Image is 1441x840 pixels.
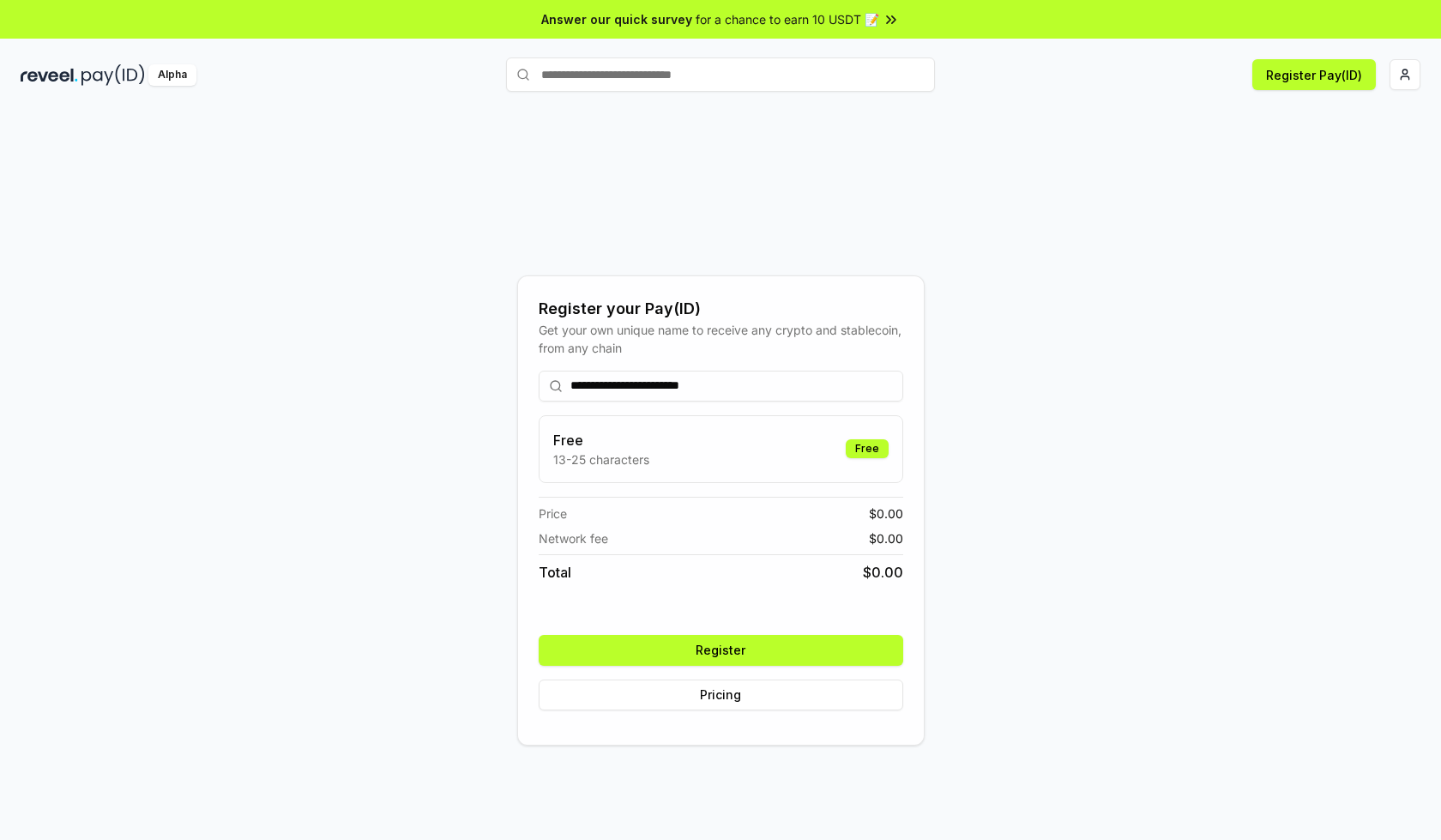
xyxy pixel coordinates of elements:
span: Answer our quick survey [541,10,692,28]
p: 13-25 characters [553,450,649,468]
button: Register Pay(ID) [1252,59,1376,90]
span: Total [539,562,571,583]
div: Alpha [148,64,196,86]
img: pay_id [81,64,145,86]
span: Price [539,505,567,523]
span: $ 0.00 [863,562,903,583]
span: for a chance to earn 10 USDT 📝 [696,10,879,28]
div: Get your own unique name to receive any crypto and stablecoin, from any chain [539,321,903,357]
span: Network fee [539,529,608,547]
h3: Free [553,430,649,450]
span: $ 0.00 [869,529,903,547]
button: Register [539,635,903,666]
button: Pricing [539,680,903,710]
div: Register your Pay(ID) [539,297,903,321]
span: $ 0.00 [869,505,903,523]
div: Free [846,439,889,458]
img: reveel_dark [21,64,78,86]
